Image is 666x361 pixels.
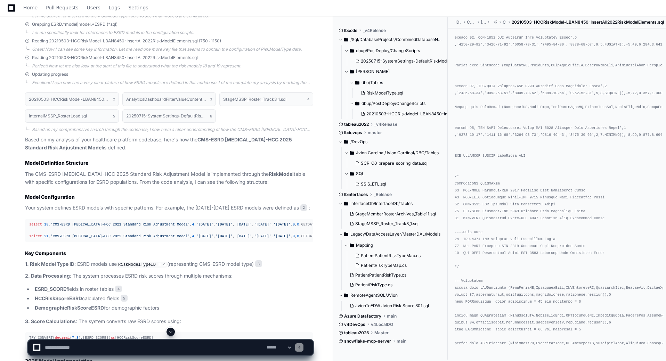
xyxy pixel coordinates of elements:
[350,67,354,76] svg: Directory
[350,231,440,237] span: Legacy/DataAccessLayer/MasterDAL/Models
[29,222,42,227] span: select
[339,198,442,209] button: InterfaceDb/InterfaceDb/Tables
[481,19,486,25] span: [PERSON_NAME]
[32,127,313,132] div: Based on my comprehensive search through the codebase, I now have a clear understanding of how th...
[355,79,359,87] svg: Directory
[344,138,348,146] svg: Directory
[350,98,454,109] button: dbup/PostDeploy/ChangeScripts
[374,192,392,197] span: _Release
[32,63,313,69] div: Perfect! Now let me also look at the start of this file to understand what the risk models 18 and...
[339,229,442,240] button: Legacy/DataAccessLayer/MasterDAL/Models
[350,170,354,178] svg: Directory
[32,72,68,77] span: Updating progress
[33,285,313,293] li: fields in roster tables
[216,234,233,238] span: '[DATE]'
[235,234,252,238] span: '[DATE]'
[387,313,397,319] span: main
[300,204,307,211] span: 2
[273,222,290,227] span: '[DATE]'
[347,209,438,219] button: StageMemberRosterArchives_Table11.sql
[456,19,462,25] span: DatabaseProjects
[273,234,290,238] span: '[DATE]'
[352,261,438,270] button: PatientRiskTypeMap.cs
[339,34,442,45] button: /Sql/DatabaseProjects/CombinedDatabaseNew
[350,149,354,157] svg: Directory
[368,130,382,136] span: master
[192,222,194,227] span: 4
[356,243,373,248] span: Mapping
[344,130,362,136] span: lbdevops
[223,97,286,101] h1: StageMSSP_Roster_Track3_1.sql
[339,136,442,147] button: /DevOps
[363,28,386,33] span: _v4Release
[29,114,87,118] h1: internalMSSP_RosterLoad.sql
[25,92,119,106] button: 20210503-HCCRiskModel-LBAN8450-InsertAll2022RiskModelElements.sql2
[355,272,406,278] span: PatientPatientRiskType.cs
[128,6,148,10] span: Settings
[44,234,48,238] span: 21
[350,47,354,55] svg: Directory
[307,96,309,102] span: 4
[269,171,294,177] strong: RiskModel
[366,111,515,117] span: 20210503-HCCRiskModel-LBAN8450-InsertAll2022RiskModelElements.sql
[358,88,449,98] button: RiskModelType.sql
[293,222,295,227] span: 0
[344,147,442,158] button: Jvion Cardinal/Jvion Cardinal/DBO/Tables
[254,222,271,227] span: '[DATE]'
[344,291,348,300] svg: Directory
[115,286,122,293] span: 4
[196,234,213,238] span: '[DATE]'
[361,253,421,259] span: PatientPatientRiskTypeMap.cs
[196,222,213,227] span: '[DATE]'
[51,222,190,227] span: 'CMS-ESRD [MEDICAL_DATA]-HCC 2021 Standard Risk Adjustment Model'
[29,222,309,239] div: , , , , , , , , , ,GETDATE(), , , , , , , , , , , , , ,GETDATE(), , , ,
[25,109,119,123] button: internalMSSP_RosterLoad.sql5
[109,6,120,10] span: Logs
[362,80,383,85] span: dbo/Tables
[23,6,38,10] span: Home
[44,222,48,227] span: 18
[350,201,413,206] span: InterfaceDb/InterfaceDb/Tables
[347,301,438,311] button: JvionToEDW Jvion Risk Score 301.sql
[355,99,359,108] svg: Directory
[344,322,365,327] span: v4DevOps
[355,221,419,227] span: StageMSSP_Roster_Track3_1.sql
[344,66,448,77] button: [PERSON_NAME]
[235,222,252,227] span: '[DATE]'
[293,234,295,238] span: 0
[344,122,369,127] span: tableau2022
[219,92,313,106] button: StageMSSP_Roster_Track3_1.sql4
[25,204,313,212] p: Your system defines ESRD models with specific patterns. For example, the [DATE]-[DATE] ESRD model...
[297,234,299,238] span: 0
[122,109,216,123] button: 20250715-SystemSettings-DefaultRiskModel.sql6
[297,222,299,227] span: 0
[33,304,313,312] li: for demographic factors
[339,290,442,301] button: RemoteAgentSQL/JVion
[344,240,442,251] button: Mapping
[356,150,439,156] span: Jvion Cardinal/Jvion Cardinal/DBO/Tables
[352,158,438,168] button: SCR_C0_prepare_scoring_data.sql
[113,113,115,119] span: 5
[126,114,207,118] h1: 20250715-SystemSettings-DefaultRiskModel.sql
[210,96,212,102] span: 3
[361,58,457,64] span: 20250715-SystemSettings-DefaultRiskModel.sql
[32,47,313,52] div: Great! Now I can see some key information. Let me read one more key file that seems to contain th...
[352,179,438,189] button: SSIS_ETL.sql
[350,77,454,88] button: dbo/Tables
[126,97,207,101] h1: AnalyticsDashboardFilterValueContent.sql
[25,137,292,150] strong: CMS-ESRD [MEDICAL_DATA]-HCC 2025 Standard Risk Adjustment Model
[366,90,403,96] span: RiskModelType.sql
[51,234,190,238] span: 'CMS-ESRD [MEDICAL_DATA]-HCC 2022 Standard Risk Adjustment Model'
[352,56,449,66] button: 20250715-SystemSettings-DefaultRiskModel.sql
[25,136,313,152] p: Based on my analysis of your healthcare platform codebase, here's how the is defined:
[344,230,348,238] svg: Directory
[362,101,425,106] span: dbup/PostDeploy/ChangeScripts
[32,30,313,35] div: Let me specifically look for references to ESRD models in the configuration scripts.
[25,273,70,279] strong: 2. Data Processing
[25,260,313,269] p: : ESRD models use (representing CMS-ESRD model type)
[344,199,348,208] svg: Directory
[352,251,438,261] button: PatientPatientRiskTypeMap.cs
[25,160,88,166] strong: Model Definition Structure
[347,280,438,290] button: PatientRiskType.cs
[32,22,117,27] span: Grepping ESRD.*model|model.*ESRD (*.sql)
